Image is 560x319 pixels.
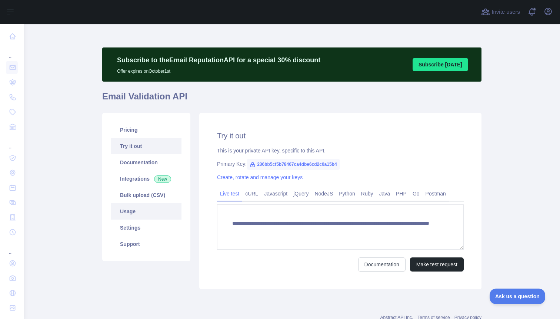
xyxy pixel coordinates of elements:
a: Settings [111,220,181,236]
button: Invite users [480,6,521,18]
a: Java [376,188,393,200]
a: NodeJS [311,188,336,200]
a: jQuery [290,188,311,200]
a: Python [336,188,358,200]
a: Usage [111,203,181,220]
span: Invite users [491,8,520,16]
a: Support [111,236,181,252]
span: New [154,175,171,183]
p: Subscribe to the Email Reputation API for a special 30 % discount [117,55,320,65]
a: Integrations New [111,171,181,187]
h1: Email Validation API [102,91,481,108]
a: Create, rotate and manage your keys [217,174,303,180]
a: Javascript [261,188,290,200]
button: Make test request [410,257,464,272]
a: Ruby [358,188,376,200]
div: ... [6,135,18,150]
button: Subscribe [DATE] [413,58,468,71]
div: Primary Key: [217,160,464,168]
iframe: Toggle Customer Support [490,289,545,304]
div: This is your private API key, specific to this API. [217,147,464,154]
a: Postman [423,188,449,200]
span: 236bb5cf5b78467ca4dbe6cd2c0a15b4 [247,159,340,170]
a: Bulk upload (CSV) [111,187,181,203]
a: PHP [393,188,410,200]
h2: Try it out [217,131,464,141]
a: Documentation [358,257,406,272]
p: Offer expires on October 1st. [117,65,320,74]
a: cURL [242,188,261,200]
a: Go [410,188,423,200]
a: Try it out [111,138,181,154]
a: Pricing [111,122,181,138]
div: ... [6,45,18,59]
a: Documentation [111,154,181,171]
a: Live test [217,188,242,200]
div: ... [6,240,18,255]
